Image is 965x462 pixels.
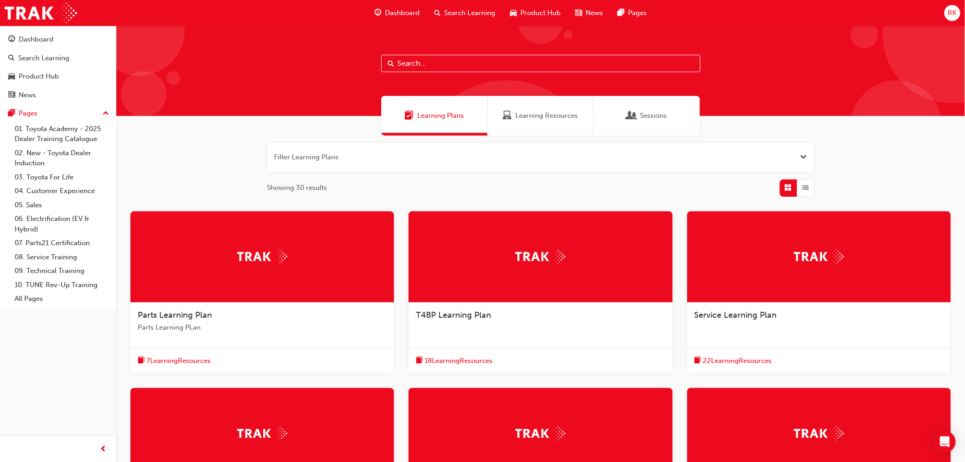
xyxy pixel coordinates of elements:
button: RK [944,5,960,21]
span: pages-icon [8,110,15,118]
span: Sessions [640,110,667,121]
span: 22 Learning Resources [703,356,772,366]
span: Product Hub [521,8,561,18]
div: Product Hub [19,71,59,82]
span: guage-icon [375,7,382,19]
span: book-icon [416,355,423,367]
img: Trak [237,249,287,263]
a: pages-iconPages [611,4,654,22]
button: Pages [4,105,113,122]
button: book-icon18LearningResources [416,355,493,367]
span: search-icon [435,7,441,19]
span: Learning Plans [405,110,414,121]
a: Learning ResourcesLearning Resources [488,96,594,136]
a: Learning PlansLearning Plans [381,96,488,136]
span: Showing 30 results [267,183,327,193]
span: Grid [785,183,792,193]
span: Search Learning [445,8,496,18]
a: TrakT4BP Learning Planbook-icon18LearningResources [409,211,672,374]
div: News [19,90,36,100]
a: News [4,87,113,104]
span: up-icon [103,108,109,120]
span: T4BP Learning Plan [416,310,491,320]
a: 04. Customer Experience [11,184,113,198]
a: 06. Electrification (EV & Hybrid) [11,212,113,236]
span: book-icon [695,355,701,367]
img: Trak [237,426,287,441]
span: 7 Learning Resources [146,356,211,366]
a: 01. Toyota Academy - 2025 Dealer Training Catalogue [11,122,113,146]
a: guage-iconDashboard [368,4,427,22]
img: Trak [515,426,566,441]
span: book-icon [138,355,145,367]
button: book-icon22LearningResources [695,355,772,367]
img: Trak [515,249,566,263]
a: 02. New - Toyota Dealer Induction [11,146,113,170]
div: Dashboard [19,34,53,45]
div: Pages [19,108,37,119]
span: Parts Learning Plan [138,310,212,320]
a: 09. Technical Training [11,264,113,278]
span: Learning Plans [417,110,464,121]
a: All Pages [11,292,113,306]
span: Pages [628,8,647,18]
span: pages-icon [618,7,625,19]
a: SessionsSessions [594,96,700,136]
button: book-icon7LearningResources [138,355,211,367]
span: News [586,8,603,18]
button: Open the filter [800,152,807,163]
input: Search... [381,55,700,72]
a: news-iconNews [568,4,611,22]
a: 05. Sales [11,198,113,212]
span: guage-icon [8,36,15,44]
img: Trak [5,3,77,23]
span: search-icon [8,54,15,63]
span: prev-icon [100,444,107,455]
span: Sessions [627,110,636,121]
a: Search Learning [4,50,113,67]
a: search-iconSearch Learning [427,4,503,22]
span: Dashboard [385,8,420,18]
span: car-icon [8,73,15,81]
span: Service Learning Plan [695,310,777,320]
button: DashboardSearch LearningProduct HubNews [4,29,113,105]
span: news-icon [576,7,582,19]
a: car-iconProduct Hub [503,4,568,22]
a: 10. TUNE Rev-Up Training [11,278,113,292]
a: 03. Toyota For Life [11,170,113,184]
span: List [802,183,809,193]
div: Search Learning [18,53,69,63]
div: Open Intercom Messenger [934,431,956,453]
span: news-icon [8,91,15,100]
a: Product Hub [4,68,113,85]
span: Learning Resources [516,110,578,121]
span: Search [388,58,394,69]
img: Trak [794,426,844,441]
span: RK [948,8,957,18]
span: car-icon [510,7,517,19]
a: TrakParts Learning PlanParts Learning PLanbook-icon7LearningResources [130,211,394,374]
a: 08. Service Training [11,250,113,264]
a: TrakService Learning Planbook-icon22LearningResources [687,211,951,374]
span: Learning Resources [503,110,512,121]
span: 18 Learning Resources [425,356,493,366]
a: 07. Parts21 Certification [11,236,113,250]
img: Trak [794,249,844,263]
a: Dashboard [4,31,113,48]
span: Parts Learning PLan [138,322,387,333]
